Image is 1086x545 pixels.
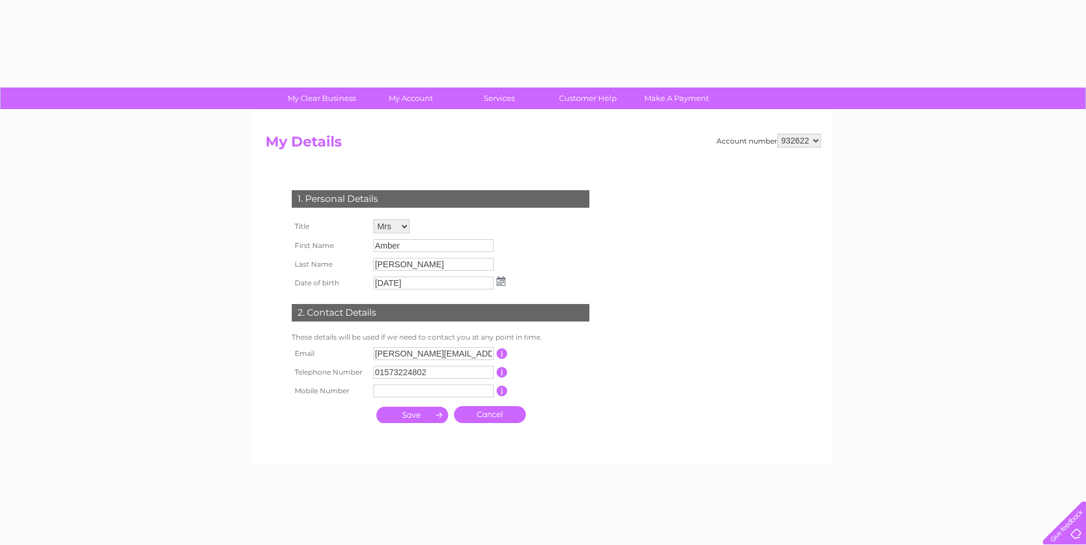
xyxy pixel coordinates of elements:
input: Information [497,386,508,396]
a: Cancel [454,406,526,423]
div: 2. Contact Details [292,304,589,322]
a: Services [451,88,547,109]
th: Telephone Number [289,363,371,382]
input: Information [497,367,508,378]
th: Mobile Number [289,382,371,400]
h2: My Details [266,134,821,156]
a: My Account [362,88,459,109]
a: Make A Payment [628,88,725,109]
a: Customer Help [540,88,636,109]
div: 1. Personal Details [292,190,589,208]
th: First Name [289,236,371,255]
input: Submit [376,407,448,423]
a: My Clear Business [274,88,370,109]
th: Title [289,216,371,236]
td: These details will be used if we need to contact you at any point in time. [289,330,592,344]
th: Date of birth [289,274,371,292]
img: ... [497,277,505,286]
div: Account number [717,134,821,148]
input: Information [497,348,508,359]
th: Last Name [289,255,371,274]
th: Email [289,344,371,363]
